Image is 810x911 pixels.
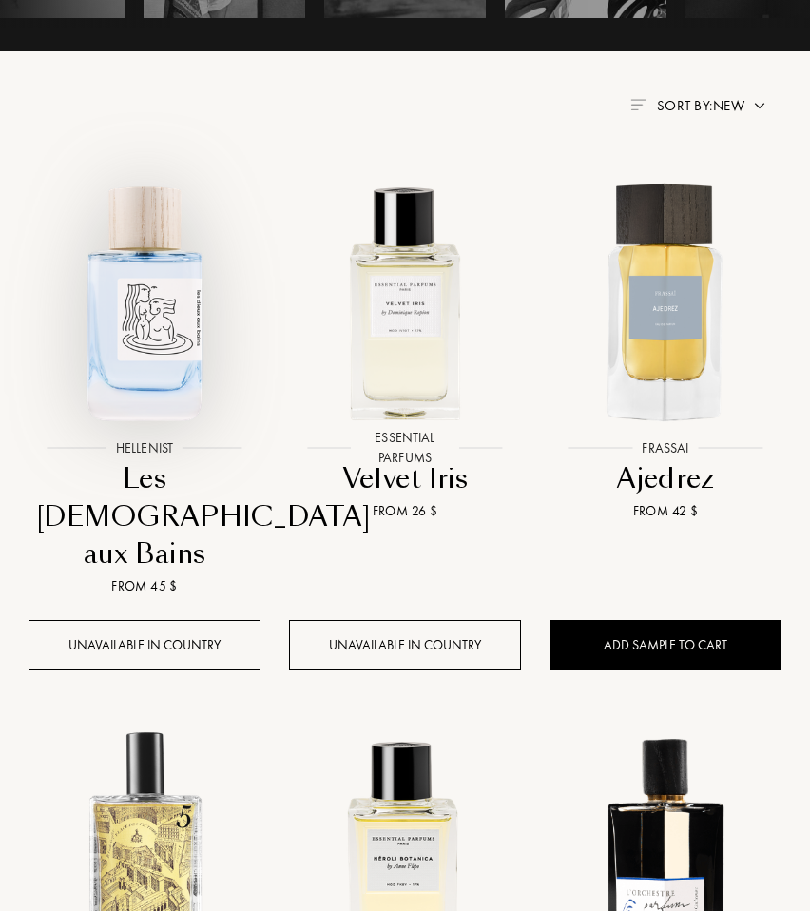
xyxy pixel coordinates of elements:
[557,460,774,497] div: Ajedrez
[289,620,521,670] div: Unavailable in country
[550,620,781,670] div: Add sample to cart
[289,150,521,544] a: Velvet Iris Essential ParfumsEssential ParfumsVelvet IrisFrom 26 $
[36,576,253,596] div: From 45 $
[630,99,646,110] img: filter_by.png
[297,460,513,497] div: Velvet Iris
[657,96,744,115] span: Sort by: New
[752,98,767,113] img: arrow.png
[297,501,513,521] div: From 26 $
[29,150,260,619] a: Les Dieux aux Bains HellenistHellenistLes [DEMOGRAPHIC_DATA] aux BainsFrom 45 $
[275,171,535,432] img: Velvet Iris Essential Parfums
[29,620,260,670] div: Unavailable in country
[535,171,796,432] img: Ajedrez Frassai
[36,460,253,572] div: Les [DEMOGRAPHIC_DATA] aux Bains
[550,150,781,544] a: Ajedrez FrassaiFrassaiAjedrezFrom 42 $
[14,171,275,432] img: Les Dieux aux Bains Hellenist
[557,501,774,521] div: From 42 $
